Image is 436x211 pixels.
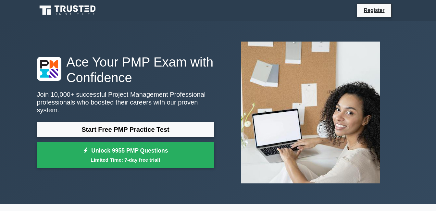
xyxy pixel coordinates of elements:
[360,6,388,14] a: Register
[37,142,214,168] a: Unlock 9955 PMP QuestionsLimited Time: 7-day free trial!
[37,54,214,85] h1: Ace Your PMP Exam with Confidence
[45,156,206,164] small: Limited Time: 7-day free trial!
[37,122,214,137] a: Start Free PMP Practice Test
[37,91,214,114] p: Join 10,000+ successful Project Management Professional professionals who boosted their careers w...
